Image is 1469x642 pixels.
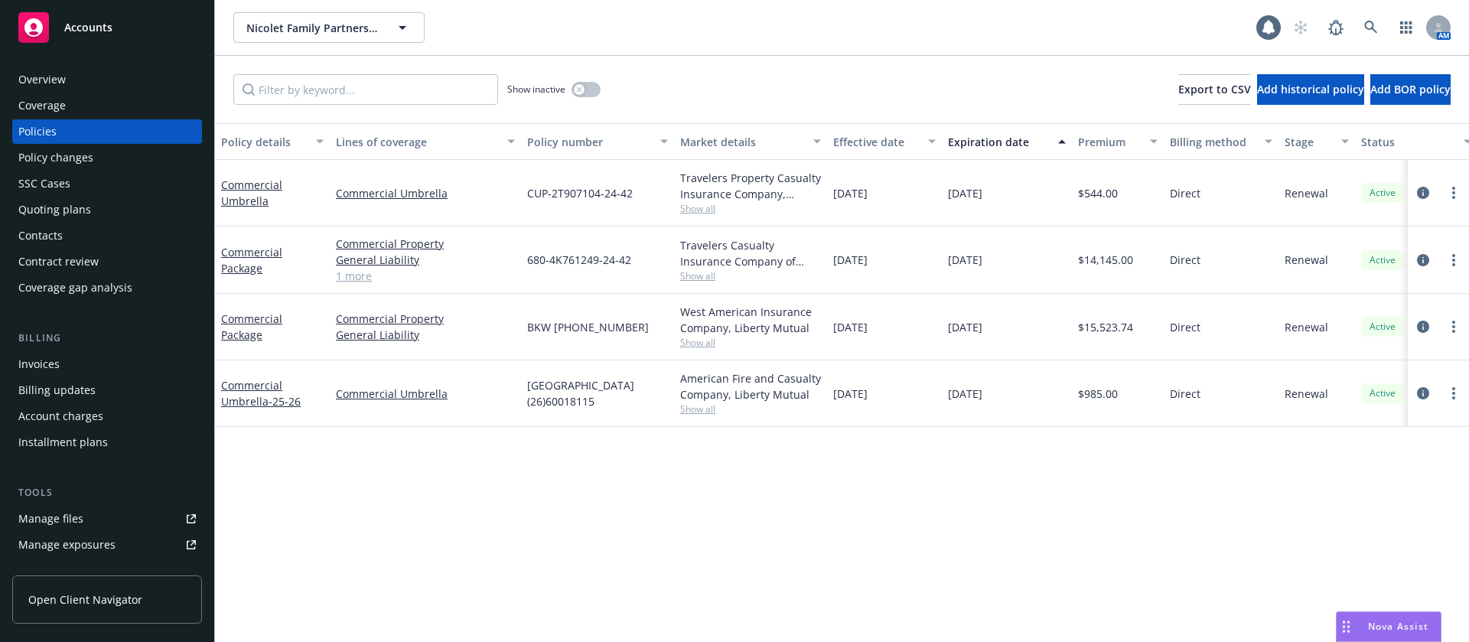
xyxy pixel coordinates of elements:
a: General Liability [336,327,515,343]
button: Add historical policy [1257,74,1364,105]
div: Premium [1078,134,1141,150]
span: Nova Assist [1368,620,1428,633]
a: Billing updates [12,378,202,402]
a: Contract review [12,249,202,274]
div: Policy changes [18,145,93,170]
a: Contacts [12,223,202,248]
span: CUP-2T907104-24-42 [527,185,633,201]
span: Direct [1170,386,1200,402]
div: Status [1361,134,1454,150]
a: Commercial Package [221,245,282,275]
a: Commercial Umbrella [221,178,282,208]
span: [DATE] [833,252,868,268]
a: SSC Cases [12,171,202,196]
a: Manage certificates [12,559,202,583]
div: Effective date [833,134,919,150]
a: Manage exposures [12,533,202,557]
span: Nicolet Family Partners, LP [246,20,379,36]
span: $15,523.74 [1078,319,1133,335]
div: Contract review [18,249,99,274]
a: more [1445,251,1463,269]
span: Show inactive [507,83,565,96]
div: Manage files [18,507,83,531]
span: Active [1367,386,1398,400]
button: Premium [1072,123,1164,160]
span: Add BOR policy [1370,82,1451,96]
a: Account charges [12,404,202,429]
button: Policy details [215,123,330,160]
div: Manage exposures [18,533,116,557]
a: Commercial Property [336,236,515,252]
a: circleInformation [1414,384,1432,402]
a: 1 more [336,268,515,284]
a: circleInformation [1414,318,1432,336]
button: Export to CSV [1178,74,1251,105]
a: Commercial Package [221,311,282,342]
span: Active [1367,320,1398,334]
span: [DATE] [948,252,982,268]
div: Tools [12,485,202,500]
div: American Fire and Casualty Company, Liberty Mutual [680,370,821,402]
div: Installment plans [18,430,108,455]
div: Manage certificates [18,559,119,583]
div: SSC Cases [18,171,70,196]
a: Coverage gap analysis [12,275,202,300]
div: Contacts [18,223,63,248]
span: Show all [680,336,821,349]
div: Overview [18,67,66,92]
span: Show all [680,202,821,215]
span: Add historical policy [1257,82,1364,96]
span: Renewal [1285,386,1328,402]
div: Travelers Property Casualty Insurance Company, Travelers Insurance [680,170,821,202]
button: Lines of coverage [330,123,521,160]
div: Billing method [1170,134,1256,150]
div: Lines of coverage [336,134,498,150]
a: Switch app [1391,12,1422,43]
span: Open Client Navigator [28,591,142,608]
span: 680-4K761249-24-42 [527,252,631,268]
button: Expiration date [942,123,1072,160]
span: Active [1367,253,1398,267]
button: Billing method [1164,123,1278,160]
div: Billing updates [18,378,96,402]
a: Policies [12,119,202,144]
span: Show all [680,402,821,416]
span: $544.00 [1078,185,1118,201]
a: Accounts [12,6,202,49]
a: Commercial Umbrella [336,386,515,402]
span: Direct [1170,252,1200,268]
button: Policy number [521,123,674,160]
a: Invoices [12,352,202,376]
button: Add BOR policy [1370,74,1451,105]
a: circleInformation [1414,184,1432,202]
span: Active [1367,186,1398,200]
div: Quoting plans [18,197,91,222]
span: Renewal [1285,319,1328,335]
button: Nova Assist [1336,611,1441,642]
div: Market details [680,134,804,150]
a: Start snowing [1285,12,1316,43]
a: Overview [12,67,202,92]
div: Coverage gap analysis [18,275,132,300]
a: circleInformation [1414,251,1432,269]
a: Coverage [12,93,202,118]
span: [DATE] [833,185,868,201]
span: Direct [1170,185,1200,201]
a: Quoting plans [12,197,202,222]
div: Drag to move [1337,612,1356,641]
a: Policy changes [12,145,202,170]
span: Show all [680,269,821,282]
a: Commercial Property [336,311,515,327]
span: Export to CSV [1178,82,1251,96]
div: Invoices [18,352,60,376]
div: Account charges [18,404,103,429]
span: - 25-26 [269,394,301,409]
a: General Liability [336,252,515,268]
span: [DATE] [948,185,982,201]
div: Travelers Casualty Insurance Company of America, Travelers Insurance [680,237,821,269]
div: Expiration date [948,134,1049,150]
button: Effective date [827,123,942,160]
a: Installment plans [12,430,202,455]
div: Policy details [221,134,307,150]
